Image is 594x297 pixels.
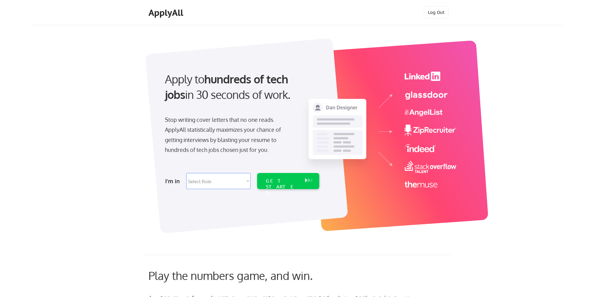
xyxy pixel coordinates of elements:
[148,269,340,282] div: Play the numbers game, and win.
[165,115,292,155] div: Stop writing cover letters that no one reads. ApplyAll statistically maximizes your chance of get...
[165,176,183,186] div: I'm in
[148,7,185,18] div: ApplyAll
[165,71,317,103] div: Apply to in 30 seconds of work.
[266,178,299,196] div: GET STARTED
[424,6,449,19] button: Log Out
[165,72,291,101] strong: hundreds of tech jobs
